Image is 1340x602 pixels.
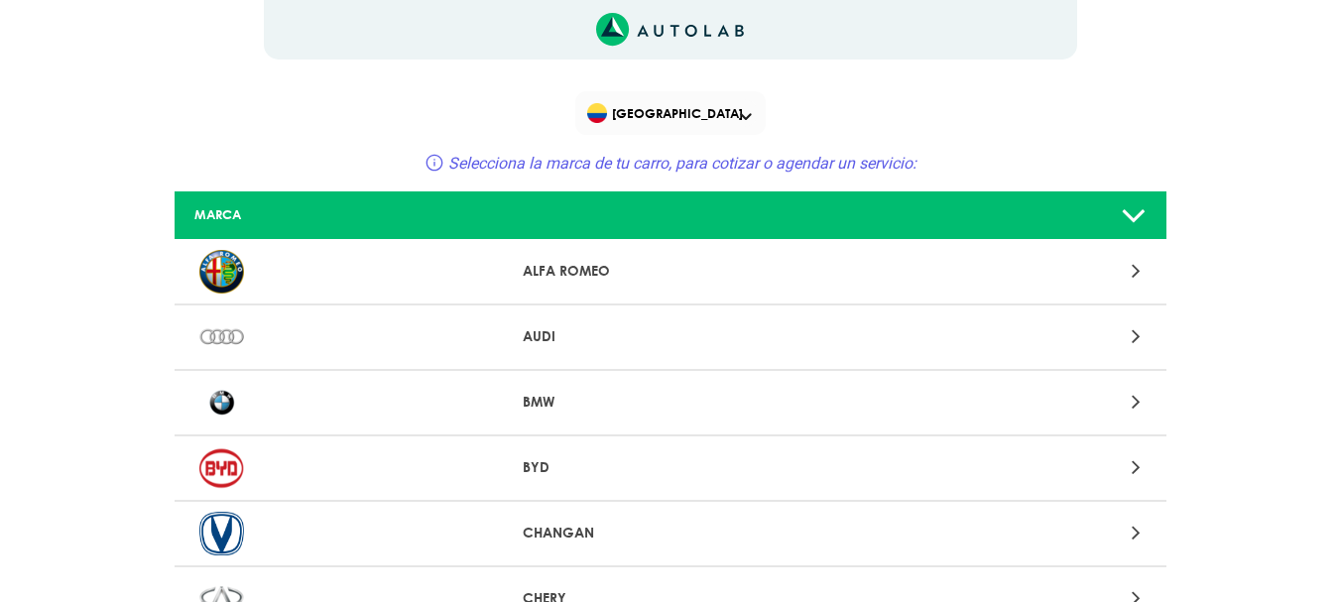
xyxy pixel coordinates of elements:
a: MARCA [175,191,1166,240]
img: Flag of COLOMBIA [587,103,607,123]
a: Link al sitio de autolab [596,19,744,38]
img: BMW [199,381,244,424]
p: BMW [523,392,817,413]
p: CHANGAN [523,523,817,543]
p: ALFA ROMEO [523,261,817,282]
p: BYD [523,457,817,478]
span: Selecciona la marca de tu carro, para cotizar o agendar un servicio: [448,154,916,173]
div: Flag of COLOMBIA[GEOGRAPHIC_DATA] [575,91,766,135]
span: [GEOGRAPHIC_DATA] [587,99,757,127]
img: CHANGAN [199,512,244,555]
div: MARCA [180,205,507,224]
img: BYD [199,446,244,490]
img: AUDI [199,315,244,359]
p: AUDI [523,326,817,347]
img: ALFA ROMEO [199,250,244,294]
